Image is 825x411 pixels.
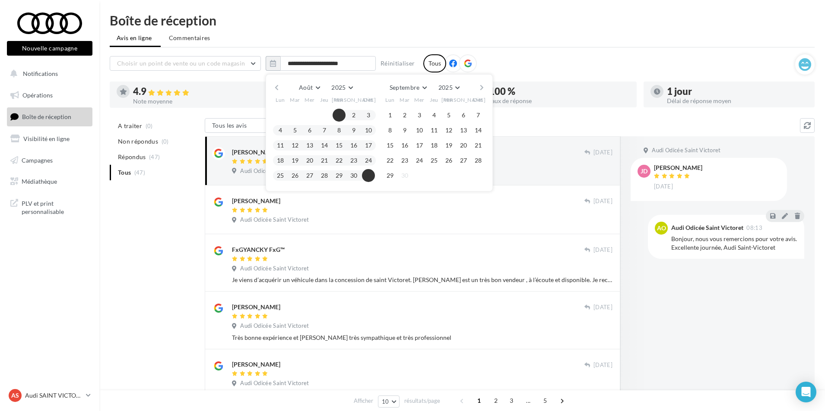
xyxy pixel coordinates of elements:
[472,139,485,152] button: 21
[22,156,53,163] span: Campagnes
[354,397,373,405] span: Afficher
[22,178,57,185] span: Médiathèque
[295,82,323,94] button: Août
[489,98,630,104] div: Taux de réponse
[386,82,430,94] button: Septembre
[331,84,346,91] span: 2025
[384,124,397,137] button: 8
[442,139,455,152] button: 19
[347,169,360,182] button: 30
[362,139,375,152] button: 17
[332,96,376,104] span: [PERSON_NAME]
[441,96,486,104] span: [PERSON_NAME]
[290,96,300,104] span: Mar
[473,96,483,104] span: Dim
[347,124,360,137] button: 9
[428,154,441,167] button: 25
[413,154,426,167] button: 24
[382,398,389,405] span: 10
[240,167,309,175] span: Audi Odicée Saint Victoret
[398,169,411,182] button: 30
[303,154,316,167] button: 20
[232,333,612,342] div: Très bonne expérience et [PERSON_NAME] très sympathique et très professionnel
[472,109,485,122] button: 7
[232,197,280,205] div: [PERSON_NAME]
[318,154,331,167] button: 21
[146,122,153,129] span: (0)
[363,96,374,104] span: Dim
[414,96,425,104] span: Mer
[398,139,411,152] button: 16
[438,84,453,91] span: 2025
[333,139,346,152] button: 15
[276,96,285,104] span: Lun
[240,265,309,273] span: Audi Odicée Saint Victoret
[299,84,313,91] span: Août
[398,154,411,167] button: 23
[457,139,470,152] button: 20
[654,165,702,171] div: [PERSON_NAME]
[289,124,301,137] button: 5
[593,304,612,311] span: [DATE]
[641,167,647,176] span: jd
[521,394,535,408] span: ...
[133,98,274,104] div: Note moyenne
[110,56,261,71] button: Choisir un point de vente ou un code magasin
[428,109,441,122] button: 4
[274,169,287,182] button: 25
[347,109,360,122] button: 2
[289,169,301,182] button: 26
[205,118,291,133] button: Tous les avis
[212,122,247,129] span: Tous les avis
[652,147,720,154] span: Audi Odicée Saint Victoret
[23,70,58,77] span: Notifications
[671,225,743,231] div: Audi Odicée Saint Victoret
[232,148,280,157] div: [PERSON_NAME]
[362,154,375,167] button: 24
[377,58,419,69] button: Réinitialiser
[457,124,470,137] button: 13
[289,139,301,152] button: 12
[333,154,346,167] button: 22
[362,124,375,137] button: 10
[472,154,485,167] button: 28
[149,154,160,160] span: (47)
[117,60,245,67] span: Choisir un point de vente ou un code magasin
[430,96,438,104] span: Jeu
[404,397,440,405] span: résultats/page
[320,96,329,104] span: Jeu
[318,169,331,182] button: 28
[428,124,441,137] button: 11
[505,394,518,408] span: 3
[362,169,375,182] button: 31
[328,82,356,94] button: 2025
[22,198,89,216] span: PLV et print personnalisable
[303,139,316,152] button: 13
[593,198,612,205] span: [DATE]
[305,96,315,104] span: Mer
[5,194,94,220] a: PLV et print personnalisable
[413,139,426,152] button: 17
[5,86,94,104] a: Opérations
[378,395,400,408] button: 10
[169,34,210,42] span: Commentaires
[5,173,94,191] a: Médiathèque
[398,109,411,122] button: 2
[489,394,503,408] span: 2
[654,183,673,191] span: [DATE]
[423,54,446,72] div: Tous
[5,65,91,83] button: Notifications
[11,391,19,400] span: AS
[489,87,630,96] div: 100 %
[593,246,612,254] span: [DATE]
[23,135,70,142] span: Visibilité en ligne
[413,124,426,137] button: 10
[240,322,309,330] span: Audi Odicée Saint Victoret
[118,137,158,146] span: Non répondus
[428,139,441,152] button: 18
[457,109,470,122] button: 6
[7,41,92,56] button: Nouvelle campagne
[457,154,470,167] button: 27
[232,360,280,369] div: [PERSON_NAME]
[413,109,426,122] button: 3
